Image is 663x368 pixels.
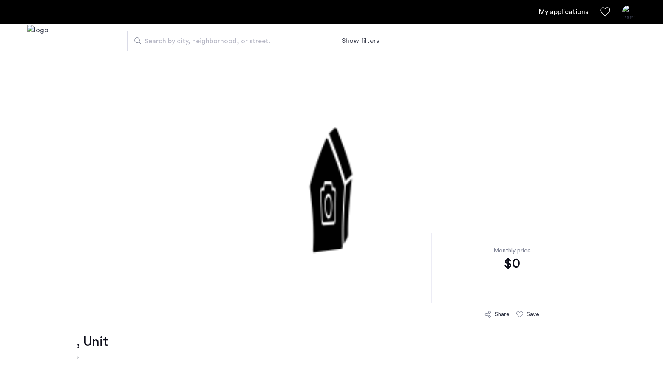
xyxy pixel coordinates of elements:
[119,58,544,313] img: 2.gif
[342,36,379,46] button: Show or hide filters
[76,333,108,350] h1: , Unit
[76,350,108,360] h2: ,
[76,333,108,360] a: , Unit,
[445,255,579,272] div: $0
[27,25,48,57] a: Cazamio logo
[127,31,331,51] input: Apartment Search
[600,7,610,17] a: Favorites
[622,5,636,19] img: user
[539,7,588,17] a: My application
[495,310,510,319] div: Share
[445,246,579,255] div: Monthly price
[27,25,48,57] img: logo
[144,36,308,46] span: Search by city, neighborhood, or street.
[527,310,539,319] div: Save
